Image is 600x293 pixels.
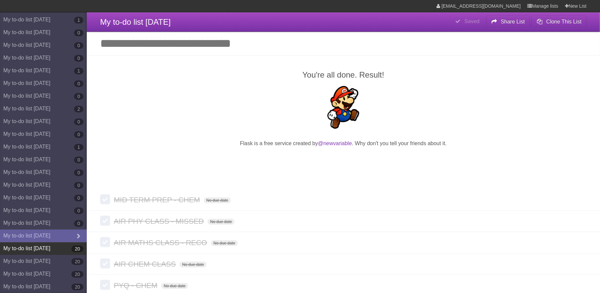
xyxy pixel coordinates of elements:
b: Saved [465,18,480,24]
label: Done [100,259,110,269]
b: 20 [71,246,83,252]
b: 0 [74,169,83,176]
span: My to-do list [DATE] [100,17,171,26]
b: Clone This List [546,19,582,24]
b: 0 [74,131,83,138]
button: Clone This List [532,16,587,28]
span: PYQ - CHEM [114,281,159,290]
span: AIR CHEM CLASS [114,260,178,268]
a: @newvariable [318,140,352,146]
b: 0 [74,55,83,62]
b: 0 [74,220,83,227]
b: Share List [501,19,525,24]
label: Done [100,280,110,290]
b: 0 [74,42,83,49]
b: 20 [71,271,83,278]
b: 1 [74,68,83,74]
span: MID TERM PREP - CHEM [114,196,202,204]
span: No due date [208,219,235,225]
b: 20 [71,284,83,290]
span: No due date [161,283,188,289]
img: Super Mario [322,86,365,129]
label: Done [100,216,110,226]
b: 1 [74,144,83,151]
b: 0 [74,118,83,125]
button: Share List [486,16,530,28]
b: 0 [74,182,83,189]
b: 1 [74,17,83,23]
label: Done [100,237,110,247]
span: AIR MATHS CLASS - RECO [114,238,209,247]
b: 0 [74,195,83,201]
b: 0 [74,157,83,163]
span: No due date [204,197,231,203]
b: 20 [71,258,83,265]
b: 0 [74,29,83,36]
iframe: X Post Button [331,156,355,165]
label: Done [100,194,110,204]
b: 0 [74,207,83,214]
b: 0 [74,93,83,100]
span: No due date [180,262,207,268]
b: 2 [74,106,83,112]
p: Flask is a free service created by . Why don't you tell your friends about it. [100,139,587,148]
span: No due date [211,240,238,246]
h2: You're all done. Result! [100,69,587,81]
span: AIR PHY CLASS - MISSED [114,217,206,225]
b: 0 [74,80,83,87]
